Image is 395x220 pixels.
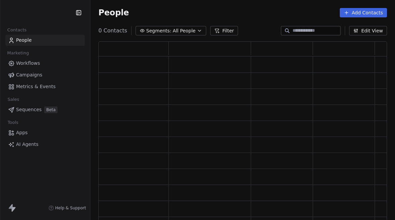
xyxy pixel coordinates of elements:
a: People [5,35,85,46]
span: Metrics & Events [16,83,56,90]
span: Help & Support [55,205,86,211]
span: Segments: [146,27,171,34]
span: AI Agents [16,141,38,148]
span: Campaigns [16,71,42,78]
span: People [16,37,32,44]
span: Workflows [16,60,40,67]
span: All People [173,27,195,34]
span: Apps [16,129,28,136]
a: AI Agents [5,139,85,150]
a: Apps [5,127,85,138]
button: Edit View [349,26,387,35]
span: People [98,8,129,18]
span: Marketing [4,48,32,58]
button: Filter [210,26,238,35]
button: Add Contacts [340,8,387,17]
span: Contacts [4,25,29,35]
span: 0 Contacts [98,27,127,35]
span: Beta [44,106,58,113]
a: SequencesBeta [5,104,85,115]
a: Campaigns [5,69,85,80]
span: Sequences [16,106,42,113]
span: Sales [5,94,22,104]
span: Tools [5,118,21,128]
a: Metrics & Events [5,81,85,92]
a: Workflows [5,58,85,69]
a: Help & Support [49,205,86,211]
